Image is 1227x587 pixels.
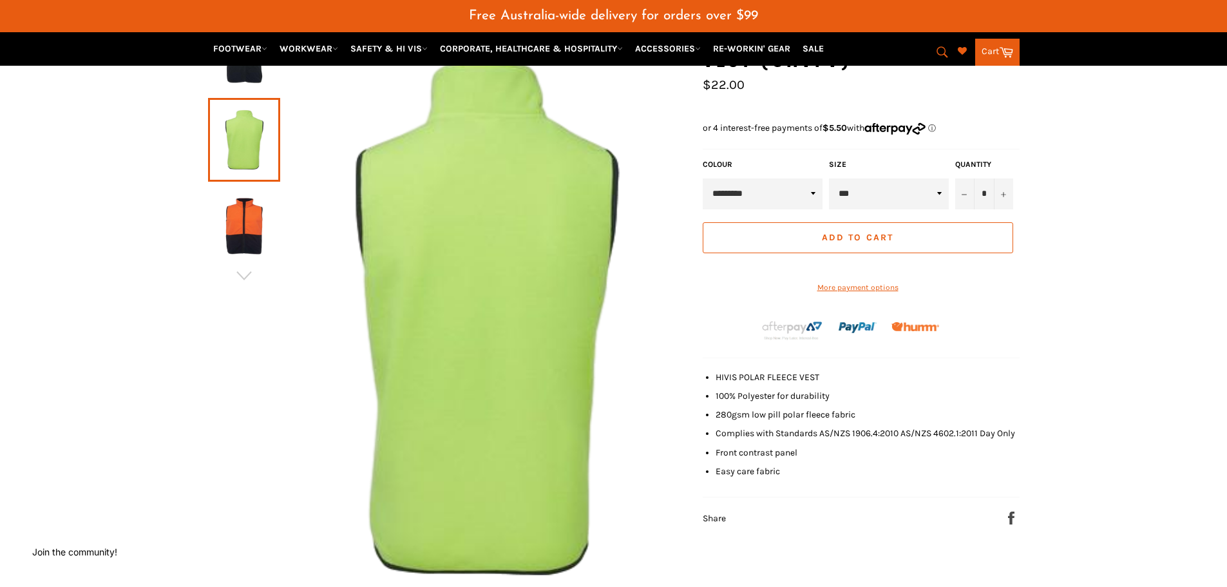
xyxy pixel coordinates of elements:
[274,37,343,60] a: WORKWEAR
[630,37,706,60] a: ACCESSORIES
[829,159,949,170] label: Size
[208,37,272,60] a: FOOTWEAR
[975,39,1020,66] a: Cart
[955,159,1013,170] label: Quantity
[761,320,824,342] img: Afterpay-Logo-on-dark-bg_large.png
[703,282,1013,293] a: More payment options
[716,390,1020,402] li: 100% Polyester for durability
[716,465,1020,477] li: Easy care fabric
[435,37,628,60] a: CORPORATE, HEALTHCARE & HOSPITALITY
[345,37,433,60] a: SAFETY & HI VIS
[32,546,117,557] button: Join the community!
[716,371,1020,383] li: HIVIS POLAR FLEECE VEST
[469,9,758,23] span: Free Australia-wide delivery for orders over $99
[822,232,893,243] span: Add to Cart
[703,513,726,524] span: Share
[716,427,1020,439] li: Complies with Standards AS/NZS 1906.4:2010 AS/NZS 4602.1:2011 Day Only
[703,222,1013,253] button: Add to Cart
[994,178,1013,209] button: Increase item quantity by one
[708,37,795,60] a: RE-WORKIN' GEAR
[955,178,975,209] button: Reduce item quantity by one
[716,409,1020,421] li: 280gsm low pill polar fleece fabric
[716,447,1020,459] li: Front contrast panel
[891,322,939,332] img: Humm_core_logo_RGB-01_300x60px_small_195d8312-4386-4de7-b182-0ef9b6303a37.png
[703,77,745,92] span: $22.00
[797,37,829,60] a: SALE
[839,309,877,347] img: paypal.png
[703,159,823,170] label: COLOUR
[214,191,274,262] img: JB'S 6HVPV HiVis Polar Fleece Vest - Workin' Gear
